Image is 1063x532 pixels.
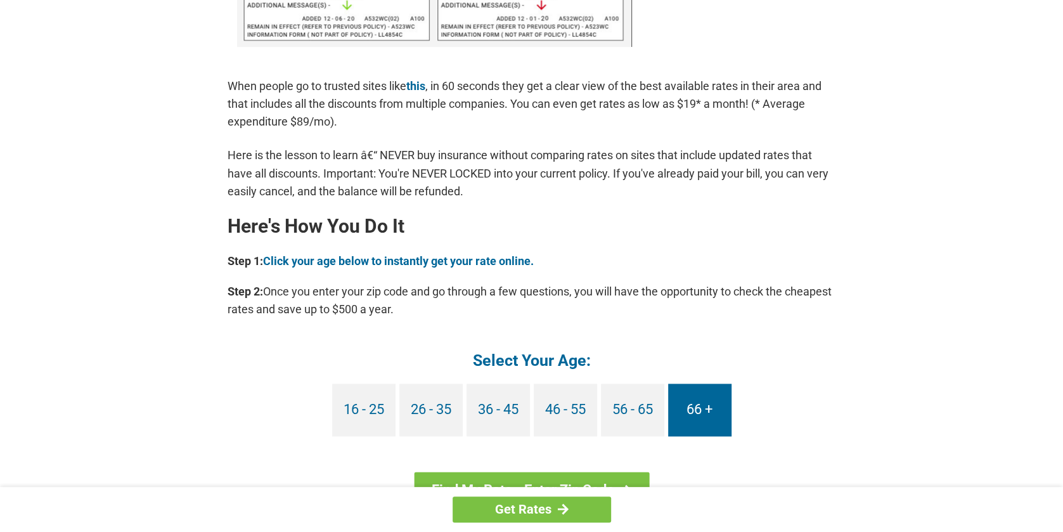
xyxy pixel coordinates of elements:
b: Step 2: [228,285,263,298]
h4: Select Your Age: [228,350,836,371]
b: Step 1: [228,254,263,268]
a: 26 - 35 [399,384,463,436]
a: 66 + [668,384,731,436]
p: Once you enter your zip code and go through a few questions, you will have the opportunity to che... [228,283,836,318]
a: 56 - 65 [601,384,664,436]
a: Find My Rate - Enter Zip Code [414,472,649,509]
a: Click your age below to instantly get your rate online. [263,254,534,268]
a: 36 - 45 [467,384,530,436]
h2: Here's How You Do It [228,216,836,237]
p: When people go to trusted sites like , in 60 seconds they get a clear view of the best available ... [228,77,836,131]
p: Here is the lesson to learn â€“ NEVER buy insurance without comparing rates on sites that include... [228,146,836,200]
a: 16 - 25 [332,384,396,436]
a: this [406,79,425,93]
a: Get Rates [453,496,611,522]
a: 46 - 55 [534,384,597,436]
